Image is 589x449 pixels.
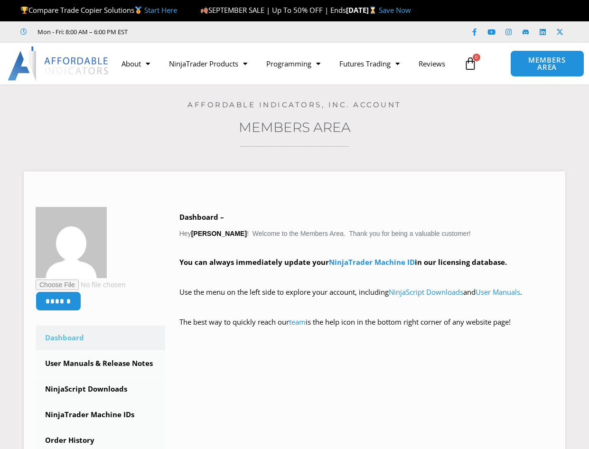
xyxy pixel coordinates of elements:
[510,50,584,77] a: MEMBERS AREA
[36,351,165,376] a: User Manuals & Release Notes
[389,287,463,297] a: NinjaScript Downloads
[8,47,110,81] img: LogoAI | Affordable Indicators – NinjaTrader
[449,50,491,77] a: 0
[346,5,379,15] strong: [DATE]
[369,7,376,14] img: ⌛
[520,56,574,71] span: MEMBERS AREA
[179,286,553,312] p: Use the menu on the left side to explore your account, including and .
[201,7,208,14] img: 🍂
[20,5,177,15] span: Compare Trade Copier Solutions
[21,7,28,14] img: 🏆
[35,26,128,37] span: Mon - Fri: 8:00 AM – 6:00 PM EST
[200,5,346,15] span: SEPTEMBER SALE | Up To 50% OFF | Ends
[289,317,306,327] a: team
[330,53,409,75] a: Futures Trading
[409,53,455,75] a: Reviews
[36,207,107,278] img: 7908f863f5471bb8f0ecdf879fc70730ae319b96f6794e6462ccc307e6f39a65
[112,53,459,75] nav: Menu
[473,54,480,61] span: 0
[179,211,553,342] div: Hey ! Welcome to the Members Area. Thank you for being a valuable customer!
[329,257,415,267] a: NinjaTrader Machine ID
[36,402,165,427] a: NinjaTrader Machine IDs
[179,257,507,267] strong: You can always immediately update your in our licensing database.
[144,5,177,15] a: Start Here
[135,7,142,14] img: 🥇
[159,53,257,75] a: NinjaTrader Products
[36,377,165,402] a: NinjaScript Downloads
[187,100,402,109] a: Affordable Indicators, Inc. Account
[476,287,520,297] a: User Manuals
[36,326,165,350] a: Dashboard
[191,230,247,237] strong: [PERSON_NAME]
[257,53,330,75] a: Programming
[179,316,553,342] p: The best way to quickly reach our is the help icon in the bottom right corner of any website page!
[239,119,351,135] a: Members Area
[112,53,159,75] a: About
[179,212,224,222] b: Dashboard –
[379,5,411,15] a: Save Now
[141,27,283,37] iframe: Customer reviews powered by Trustpilot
